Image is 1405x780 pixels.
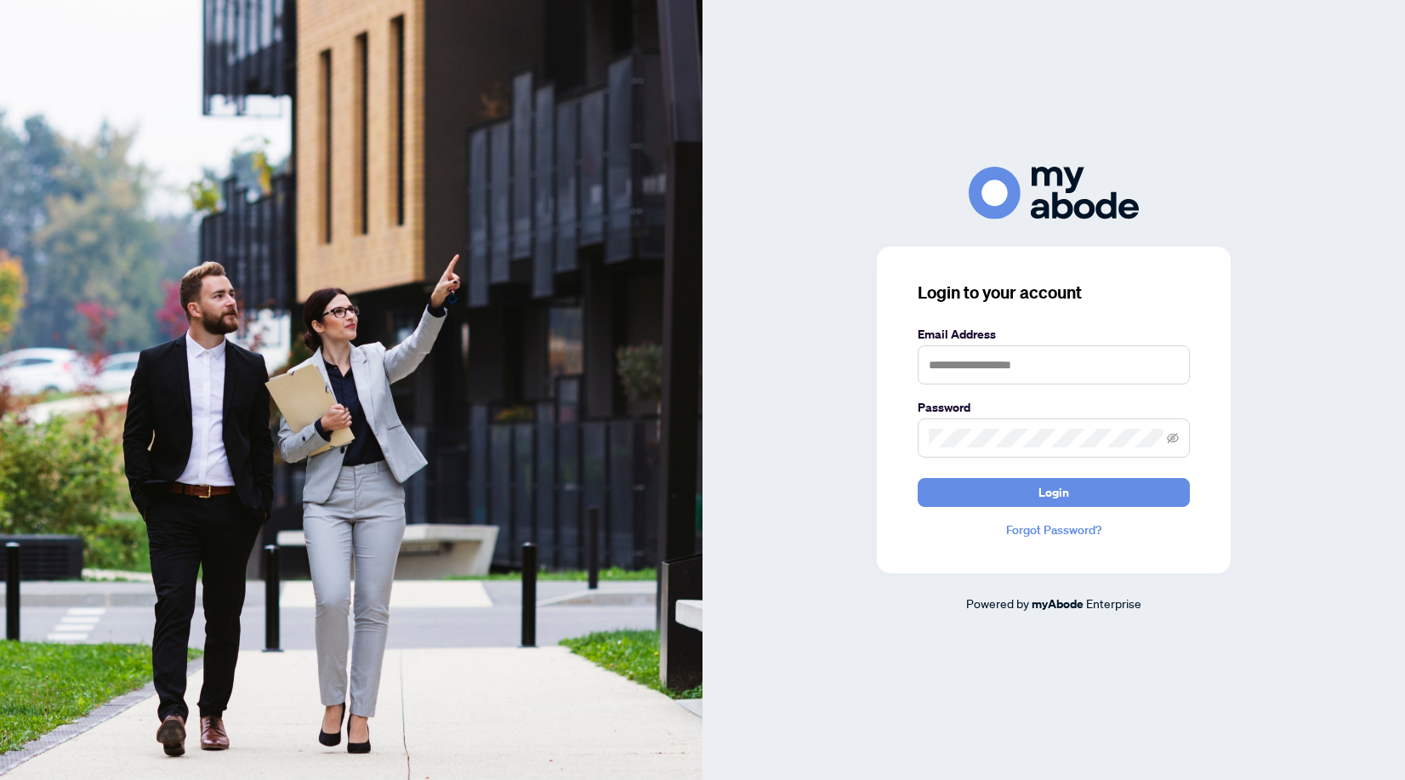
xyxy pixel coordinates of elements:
h3: Login to your account [918,281,1190,305]
button: Login [918,478,1190,507]
span: Powered by [966,595,1029,611]
label: Password [918,398,1190,417]
span: Login [1038,479,1069,506]
label: Email Address [918,325,1190,344]
a: Forgot Password? [918,521,1190,539]
span: Enterprise [1086,595,1141,611]
span: eye-invisible [1167,432,1179,444]
img: ma-logo [969,167,1139,219]
a: myAbode [1032,595,1084,613]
